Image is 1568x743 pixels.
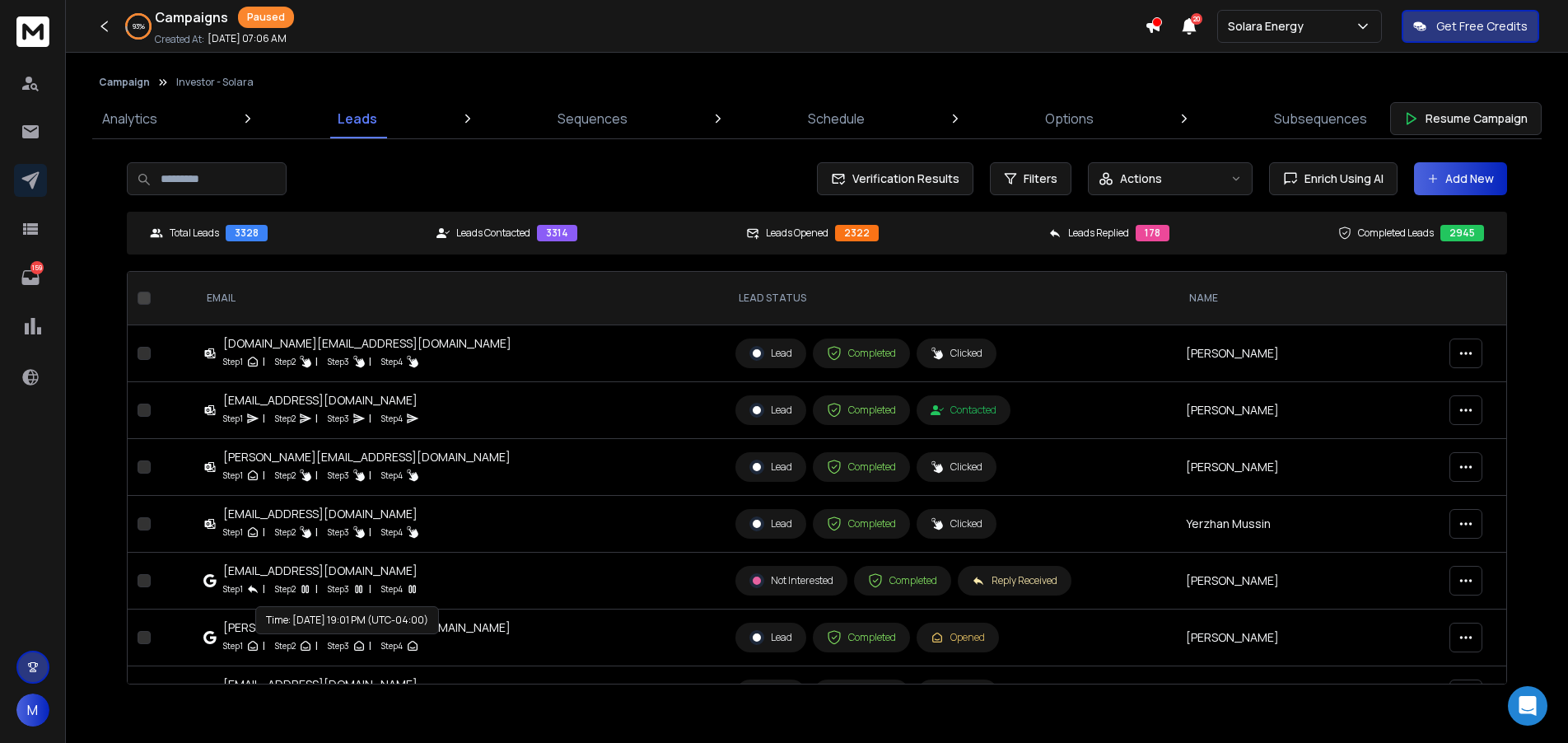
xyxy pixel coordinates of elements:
p: Completed Leads [1358,227,1434,240]
a: Analytics [92,99,167,138]
div: Clicked [931,517,982,530]
p: Investor - Solara [176,76,254,89]
p: [DATE] 07:06 AM [208,32,287,45]
p: Leads Replied [1068,227,1129,240]
div: Completed [827,630,896,645]
td: Yerzhan Mussin [1176,496,1440,553]
div: 178 [1136,225,1169,241]
p: | [263,353,265,370]
p: Step 3 [328,581,349,597]
div: [EMAIL_ADDRESS][DOMAIN_NAME] [223,392,419,409]
div: 3328 [226,225,268,241]
div: [EMAIL_ADDRESS][DOMAIN_NAME] [223,506,419,522]
p: Actions [1120,171,1162,187]
p: Step 1 [223,410,243,427]
p: Step 2 [275,638,296,654]
p: | [263,524,265,540]
div: Clicked [931,460,982,474]
p: | [315,524,318,540]
span: 20 [1191,13,1202,25]
p: Step 2 [275,524,296,540]
div: Completed [827,460,896,474]
p: Step 4 [381,410,403,427]
p: Step 1 [223,467,243,484]
td: [PERSON_NAME] [1176,439,1440,496]
div: Time: [DATE] 19:01 PM (UTC -04:00 ) [255,606,439,634]
p: Step 3 [328,353,349,370]
button: Filters [990,162,1071,195]
button: M [16,694,49,727]
p: Subsequences [1274,109,1367,129]
th: NAME [1176,272,1440,325]
h1: Campaigns [155,7,228,27]
a: Sequences [548,99,637,138]
div: Opened [931,631,985,644]
p: Total Leads [170,227,219,240]
p: | [315,410,318,427]
div: [DOMAIN_NAME][EMAIL_ADDRESS][DOMAIN_NAME] [223,335,511,352]
td: [PERSON_NAME] [1176,610,1440,666]
button: Resume Campaign [1390,102,1542,135]
p: 159 [30,261,44,274]
p: | [369,638,371,654]
div: Lead [749,516,792,531]
p: | [315,467,318,484]
p: Step 1 [223,581,243,597]
p: 93 % [133,21,145,31]
div: 3314 [537,225,577,241]
div: Contacted [931,404,996,417]
div: Open Intercom Messenger [1508,686,1547,726]
p: | [263,410,265,427]
p: | [263,638,265,654]
p: Step 2 [275,467,296,484]
p: | [369,353,371,370]
p: Leads Opened [766,227,828,240]
th: EMAIL [194,272,726,325]
button: Enrich Using AI [1269,162,1398,195]
td: [PERSON_NAME] [1176,553,1440,610]
div: [PERSON_NAME][EMAIL_ADDRESS][DOMAIN_NAME] [223,619,511,636]
p: | [369,410,371,427]
p: Step 3 [328,524,349,540]
span: Filters [1024,171,1057,187]
p: Step 1 [223,353,243,370]
a: Leads [328,99,387,138]
p: Analytics [102,109,157,129]
div: Lead [749,403,792,418]
button: Get Free Credits [1402,10,1539,43]
p: | [315,638,318,654]
p: | [315,353,318,370]
p: Step 2 [275,581,296,597]
p: Step 3 [328,638,349,654]
p: Step 4 [381,638,403,654]
p: Solara Energy [1228,18,1310,35]
div: Completed [827,516,896,531]
div: [EMAIL_ADDRESS][DOMAIN_NAME] [223,563,419,579]
p: Step 3 [328,467,349,484]
p: Step 2 [275,353,296,370]
p: Created At: [155,33,204,46]
p: | [263,467,265,484]
p: | [369,581,371,597]
div: Lead [749,630,792,645]
span: Enrich Using AI [1298,171,1384,187]
p: | [263,581,265,597]
div: [EMAIL_ADDRESS][DOMAIN_NAME] [223,676,419,693]
div: Not Interested [749,573,833,588]
div: 2322 [835,225,879,241]
div: 2945 [1440,225,1484,241]
span: Verification Results [846,171,959,187]
p: Leads Contacted [456,227,530,240]
a: Subsequences [1264,99,1377,138]
p: | [369,467,371,484]
p: Step 4 [381,353,403,370]
p: Step 1 [223,524,243,540]
div: Paused [238,7,294,28]
button: Verification Results [817,162,973,195]
p: | [369,524,371,540]
div: Lead [749,346,792,361]
p: Sequences [558,109,628,129]
button: Add New [1414,162,1507,195]
div: Completed [827,403,896,418]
